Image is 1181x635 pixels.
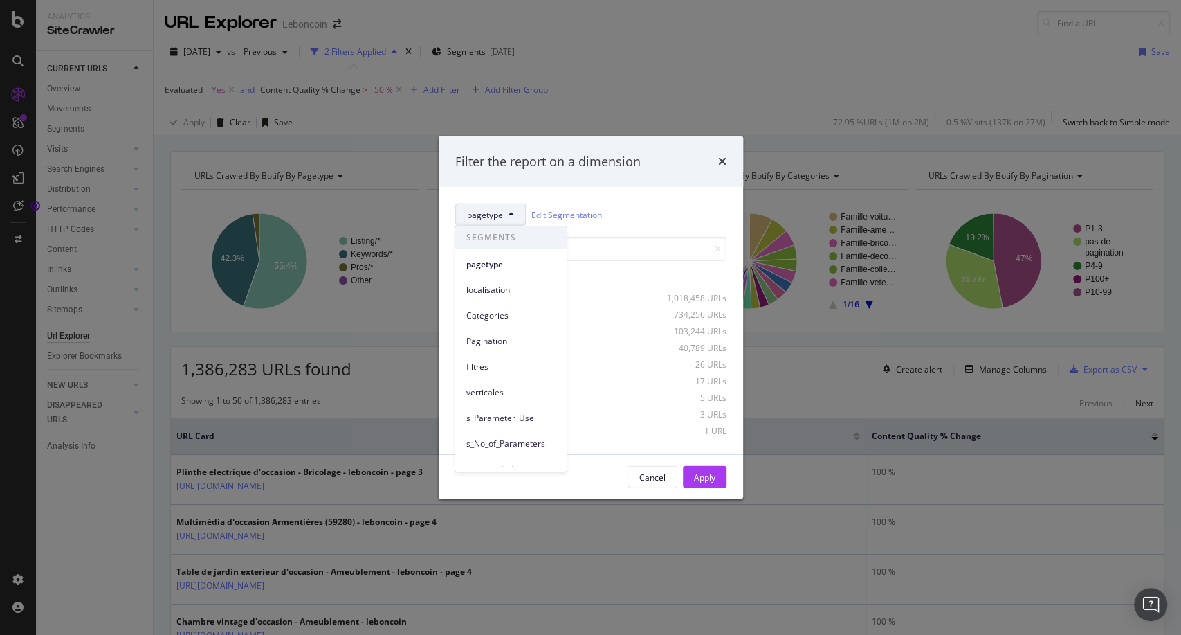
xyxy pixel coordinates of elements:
span: SEGMENTS [455,226,567,249]
span: pagetype [466,258,556,271]
span: localisation [466,284,556,296]
div: 1,018,458 URLs [659,292,726,303]
input: Search [455,237,726,261]
button: Apply [683,466,726,488]
button: pagetype [455,204,526,226]
span: s_No_of_Parameters [466,438,556,450]
div: 5 URLs [659,391,726,403]
span: Pagination [466,335,556,348]
div: 1 URL [659,424,726,436]
div: Select all data available [455,272,726,284]
div: Filter the report on a dimension [455,152,641,170]
div: 103,244 URLs [659,325,726,337]
div: 26 URLs [659,358,726,370]
span: Categories [466,310,556,322]
a: Edit Segmentation [531,207,602,222]
span: filtres [466,361,556,373]
div: Apply [694,471,715,483]
div: Open Intercom Messenger [1134,588,1167,621]
div: Cancel [639,471,666,483]
div: modal [439,136,743,499]
div: 3 URLs [659,408,726,420]
button: Cancel [628,466,677,488]
div: times [718,152,726,170]
span: s_Parameter_Use [466,412,556,424]
div: 40,789 URLs [659,341,726,353]
span: projetverbolia [466,463,556,476]
span: pagetype [467,208,503,220]
div: 17 URLs [659,375,726,386]
span: verticales [466,386,556,399]
div: 734,256 URLs [659,308,726,320]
